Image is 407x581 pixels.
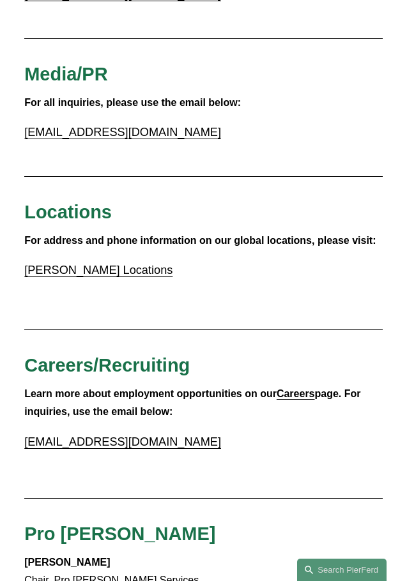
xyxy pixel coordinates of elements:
[297,559,387,581] a: Search this site
[24,97,241,108] strong: For all inquiries, please use the email below:
[24,435,221,448] a: [EMAIL_ADDRESS][DOMAIN_NAME]
[24,235,376,246] strong: For address and phone information on our global locations, please visit:
[24,524,215,544] span: Pro [PERSON_NAME]
[24,64,107,84] span: Media/PR
[24,202,112,222] span: Locations
[24,355,190,375] span: Careers/Recruiting
[24,264,173,276] a: [PERSON_NAME] Locations
[24,388,277,399] strong: Learn more about employment opportunities on our
[277,388,315,399] a: Careers
[24,126,221,139] a: [EMAIL_ADDRESS][DOMAIN_NAME]
[24,557,110,568] strong: [PERSON_NAME]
